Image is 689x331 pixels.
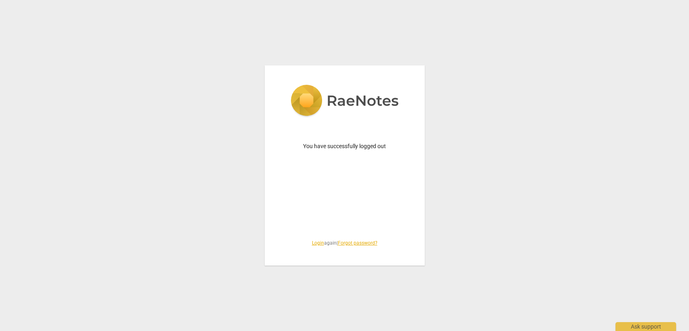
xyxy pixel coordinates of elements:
[312,240,324,246] a: Login
[284,240,405,247] span: again |
[284,142,405,151] p: You have successfully logged out
[338,240,377,246] a: Forgot password?
[291,85,399,118] img: 5ac2273c67554f335776073100b6d88f.svg
[615,322,676,331] div: Ask support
